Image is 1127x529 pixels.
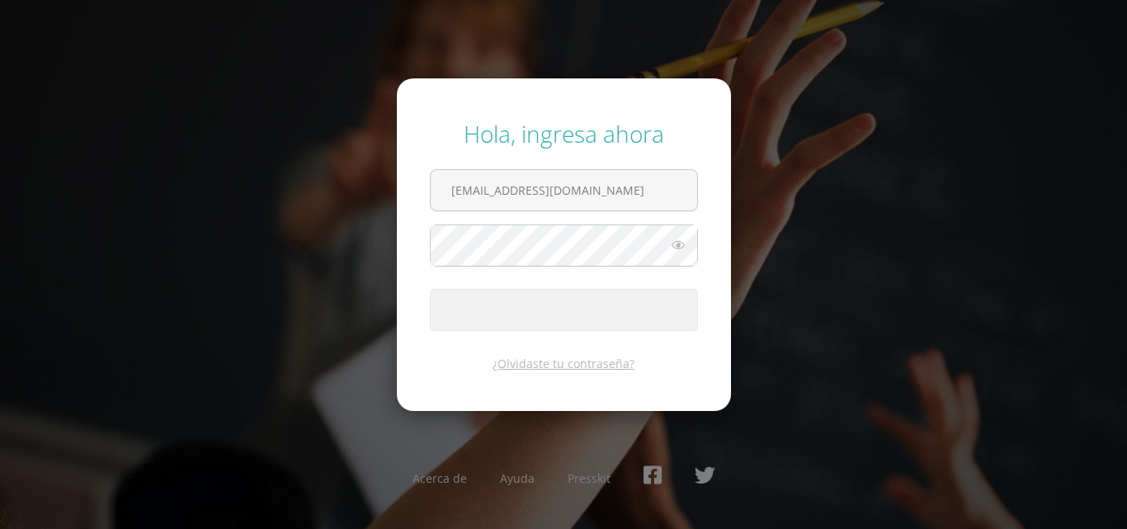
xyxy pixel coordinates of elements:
[430,118,698,149] div: Hola, ingresa ahora
[413,470,467,486] a: Acerca de
[568,470,611,486] a: Presskit
[430,289,698,331] button: Ingresar
[431,170,697,210] input: Correo electrónico o usuario
[500,470,535,486] a: Ayuda
[493,356,634,371] a: ¿Olvidaste tu contraseña?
